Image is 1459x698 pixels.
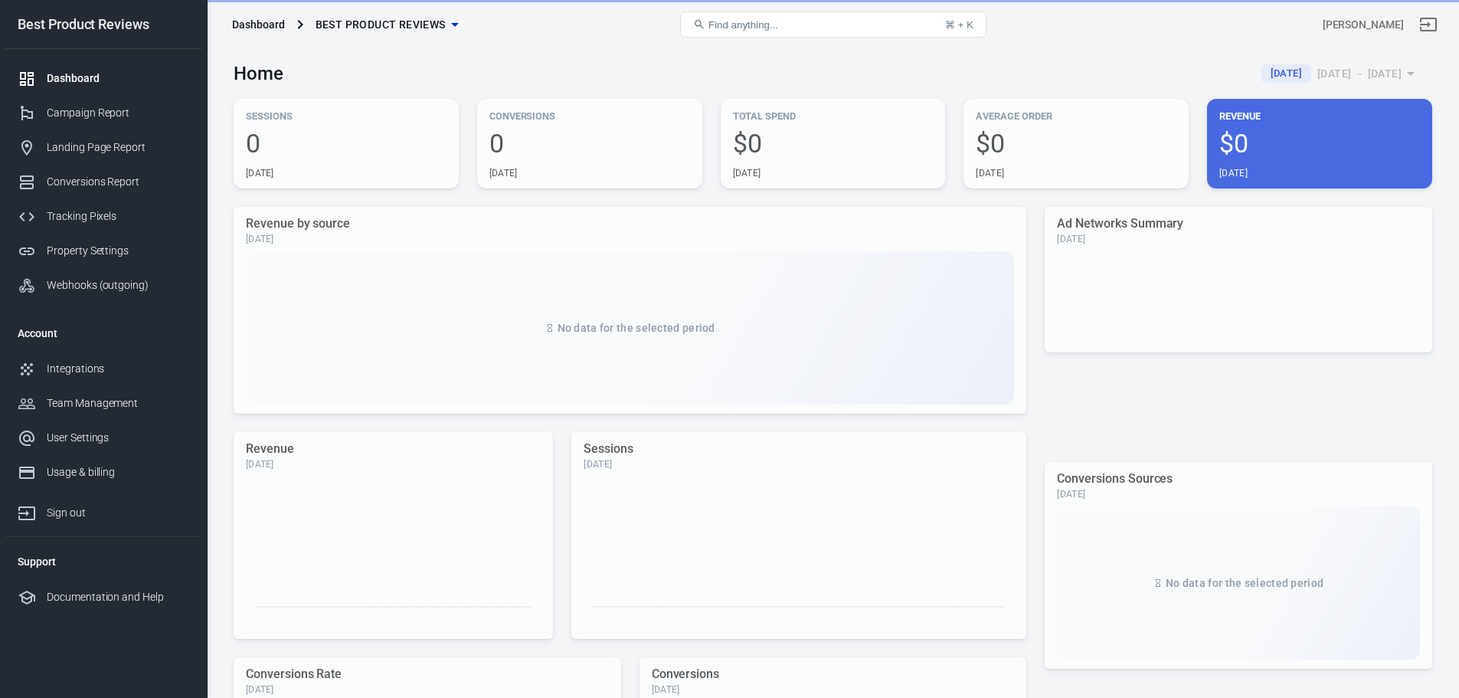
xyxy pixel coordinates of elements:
[47,174,189,190] div: Conversions Report
[708,19,778,31] span: Find anything...
[47,464,189,480] div: Usage & billing
[5,165,201,199] a: Conversions Report
[47,361,189,377] div: Integrations
[5,421,201,455] a: User Settings
[232,17,285,32] div: Dashboard
[5,234,201,268] a: Property Settings
[5,490,201,530] a: Sign out
[5,130,201,165] a: Landing Page Report
[47,139,189,156] div: Landing Page Report
[47,430,189,446] div: User Settings
[5,315,201,352] li: Account
[945,19,973,31] div: ⌘ + K
[234,63,283,84] h3: Home
[47,505,189,521] div: Sign out
[47,589,189,605] div: Documentation and Help
[1410,6,1447,43] a: Sign out
[5,96,201,130] a: Campaign Report
[5,352,201,386] a: Integrations
[5,543,201,580] li: Support
[5,455,201,490] a: Usage & billing
[5,268,201,303] a: Webhooks (outgoing)
[47,277,189,293] div: Webhooks (outgoing)
[47,395,189,411] div: Team Management
[47,243,189,259] div: Property Settings
[1323,17,1404,33] div: Account id: 7dR2DYHz
[316,15,446,34] span: Best Product Reviews
[47,208,189,224] div: Tracking Pixels
[5,199,201,234] a: Tracking Pixels
[680,11,986,38] button: Find anything...⌘ + K
[309,11,464,39] button: Best Product Reviews
[5,61,201,96] a: Dashboard
[5,386,201,421] a: Team Management
[5,18,201,31] div: Best Product Reviews
[47,70,189,87] div: Dashboard
[47,105,189,121] div: Campaign Report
